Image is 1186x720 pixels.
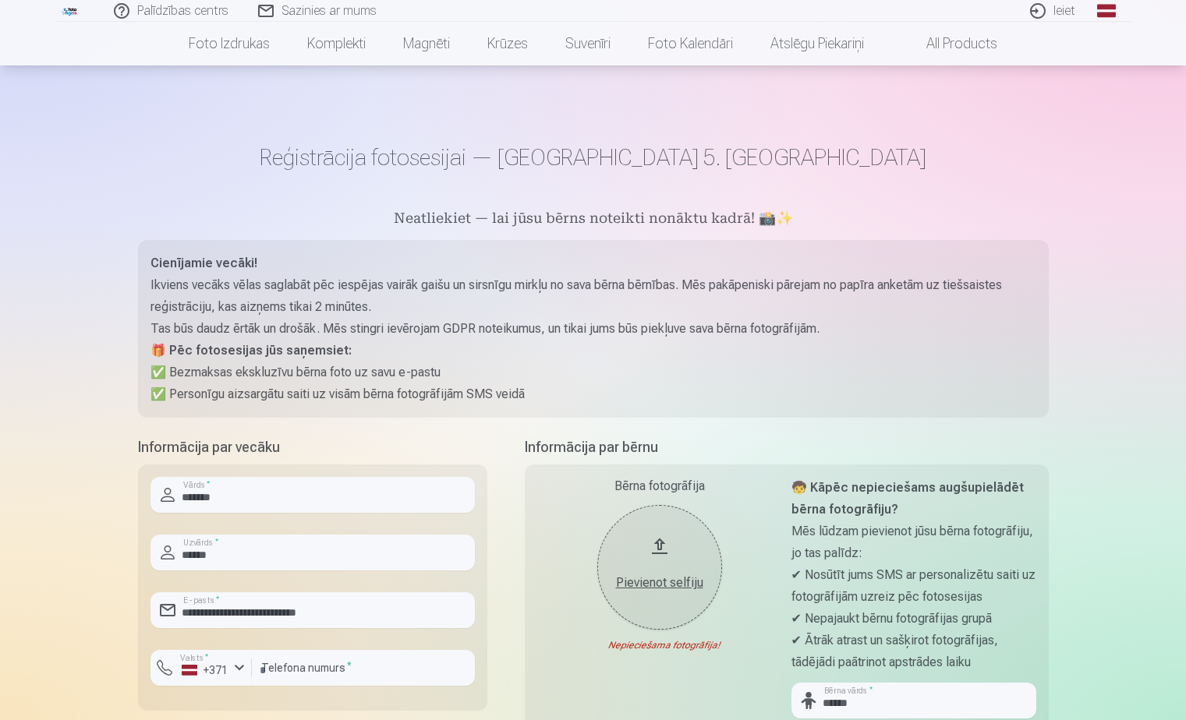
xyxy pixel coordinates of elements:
button: Valsts*+371 [150,650,252,686]
p: ✔ Nosūtīt jums SMS ar personalizētu saiti uz fotogrāfijām uzreiz pēc fotosesijas [791,564,1036,608]
a: Foto kalendāri [629,22,752,65]
strong: 🧒 Kāpēc nepieciešams augšupielādēt bērna fotogrāfiju? [791,480,1024,517]
a: Magnēti [384,22,469,65]
p: ✔ Ātrāk atrast un sašķirot fotogrāfijas, tādējādi paātrinot apstrādes laiku [791,630,1036,673]
a: Krūzes [469,22,547,65]
a: Atslēgu piekariņi [752,22,883,65]
p: Mēs lūdzam pievienot jūsu bērna fotogrāfiju, jo tas palīdz: [791,521,1036,564]
a: All products [883,22,1016,65]
strong: Cienījamie vecāki! [150,256,257,270]
div: Nepieciešama fotogrāfija! [537,639,782,651]
h5: Neatliekiet — lai jūsu bērns noteikti nonāktu kadrā! 📸✨ [138,209,1049,231]
p: Tas būs daudz ērtāk un drošāk. Mēs stingri ievērojam GDPR noteikumus, un tikai jums būs piekļuve ... [150,318,1036,340]
p: Ikviens vecāks vēlas saglabāt pēc iespējas vairāk gaišu un sirsnīgu mirkļu no sava bērna bērnības... [150,274,1036,318]
h1: Reģistrācija fotosesijai — [GEOGRAPHIC_DATA] 5. [GEOGRAPHIC_DATA] [138,143,1049,171]
img: /fa1 [62,6,79,16]
div: Bērna fotogrāfija [537,477,782,496]
strong: 🎁 Pēc fotosesijas jūs saņemsiet: [150,343,352,358]
p: ✅ Personīgu aizsargātu saiti uz visām bērna fotogrāfijām SMS veidā [150,383,1036,405]
div: Pievienot selfiju [613,574,706,592]
div: +371 [182,662,228,678]
a: Foto izdrukas [170,22,289,65]
label: Valsts [175,652,214,664]
a: Komplekti [289,22,384,65]
h5: Informācija par bērnu [525,436,1049,458]
p: ✔ Nepajaukt bērnu fotogrāfijas grupā [791,608,1036,630]
button: Pievienot selfiju [597,505,722,630]
p: ✅ Bezmaksas ekskluzīvu bērna foto uz savu e-pastu [150,362,1036,383]
a: Suvenīri [547,22,629,65]
h5: Informācija par vecāku [138,436,487,458]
